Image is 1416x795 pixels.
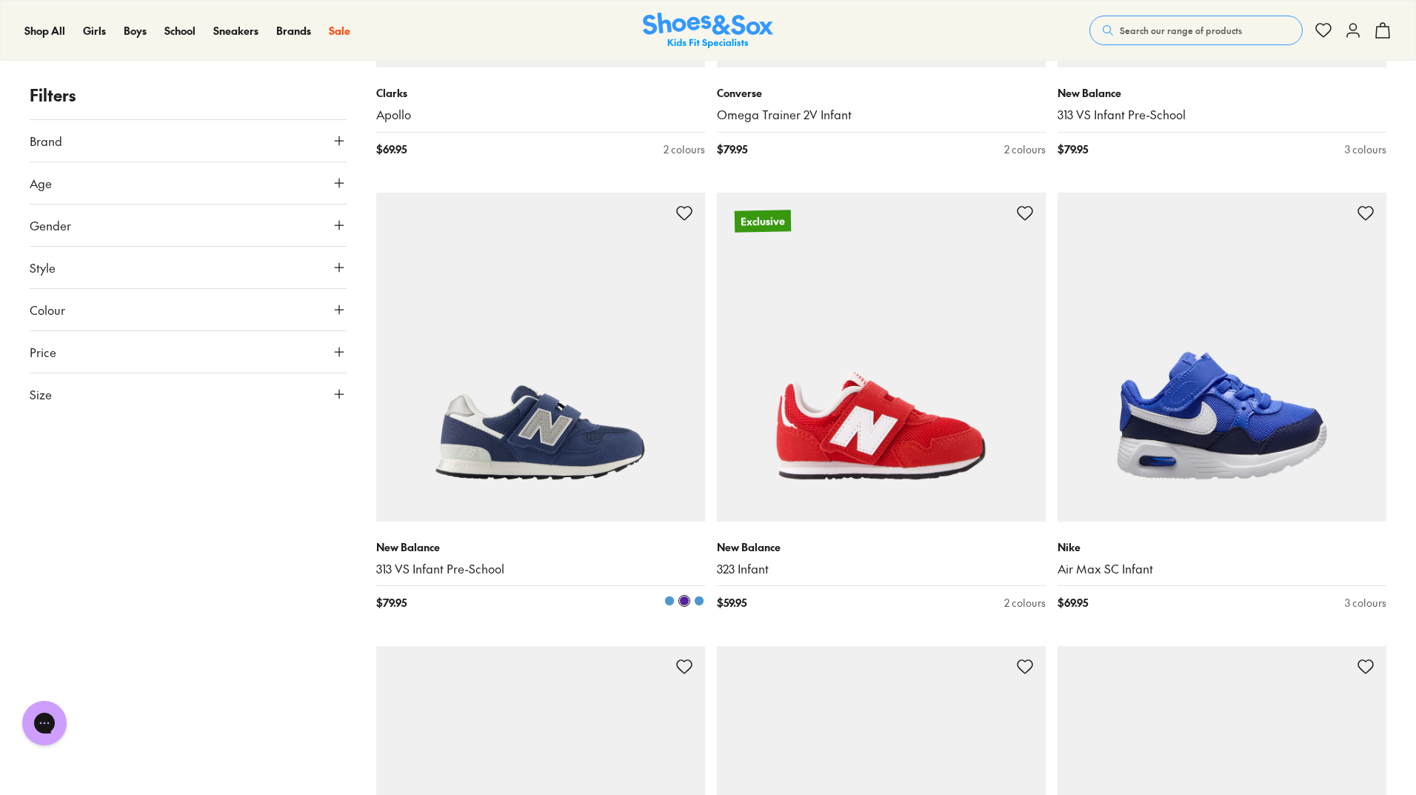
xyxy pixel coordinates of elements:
[30,216,71,234] span: Gender
[30,132,62,150] span: Brand
[30,385,52,403] span: Size
[717,595,747,611] span: $ 59.95
[213,23,258,38] span: Sneakers
[24,23,65,39] a: Shop All
[1089,16,1303,45] button: Search our range of products
[124,23,147,39] a: Boys
[717,539,1046,555] p: New Balance
[376,561,705,577] a: 313 VS Infant Pre-School
[30,301,65,319] span: Colour
[717,193,1046,522] a: Exclusive
[1058,142,1088,157] span: $ 79.95
[376,107,705,123] a: Apollo
[213,23,258,39] a: Sneakers
[30,343,56,361] span: Price
[1058,539,1386,555] p: Nike
[1058,561,1386,577] a: Air Max SC Infant
[1058,85,1386,101] p: New Balance
[164,23,196,38] span: School
[643,13,773,49] img: SNS_Logo_Responsive.svg
[376,539,705,555] p: New Balance
[1058,107,1386,123] a: 313 VS Infant Pre-School
[1004,595,1046,611] div: 2 colours
[717,85,1046,101] p: Converse
[735,210,791,232] p: Exclusive
[376,142,407,157] span: $ 69.95
[717,107,1046,123] a: Omega Trainer 2V Infant
[1345,142,1386,157] div: 3 colours
[664,142,705,157] div: 2 colours
[1004,142,1046,157] div: 2 colours
[30,83,347,107] p: Filters
[30,289,347,330] button: Colour
[276,23,311,39] a: Brands
[24,23,65,38] span: Shop All
[30,373,347,415] button: Size
[376,595,407,611] span: $ 79.95
[30,247,347,288] button: Style
[376,85,705,101] p: Clarks
[124,23,147,38] span: Boys
[30,204,347,246] button: Gender
[30,162,347,204] button: Age
[329,23,350,39] a: Sale
[15,696,74,751] iframe: Gorgias live chat messenger
[83,23,106,38] span: Girls
[30,259,56,276] span: Style
[329,23,350,38] span: Sale
[30,331,347,373] button: Price
[717,561,1046,577] a: 323 Infant
[83,23,106,39] a: Girls
[1345,595,1386,611] div: 3 colours
[30,174,52,192] span: Age
[717,142,747,157] span: $ 79.95
[164,23,196,39] a: School
[643,13,773,49] a: Shoes & Sox
[276,23,311,38] span: Brands
[1120,24,1242,37] span: Search our range of products
[30,120,347,162] button: Brand
[1058,595,1088,611] span: $ 69.95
